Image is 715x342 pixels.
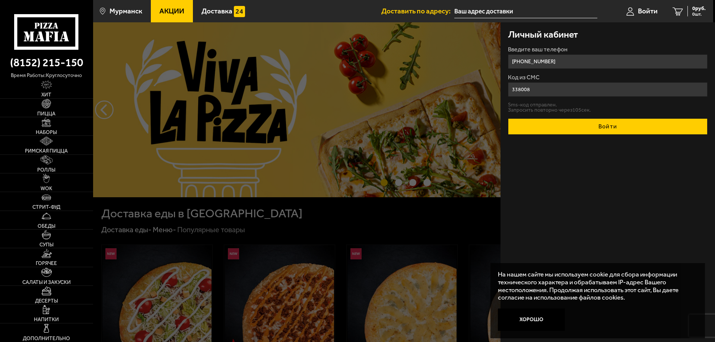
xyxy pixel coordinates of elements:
[508,47,708,52] label: Введите ваш телефон
[22,280,71,285] span: Салаты и закуски
[234,6,245,17] img: 15daf4d41897b9f0e9f617042186c801.svg
[159,7,184,15] span: Акции
[38,224,55,229] span: Обеды
[498,309,565,331] button: Хорошо
[508,118,708,135] button: Войти
[508,102,708,108] p: Sms-код отправлен.
[25,148,68,154] span: Римская пицца
[508,74,708,80] label: Код из СМС
[692,12,706,16] span: 0 шт.
[109,7,142,15] span: Мурманск
[692,6,706,11] span: 0 руб.
[41,186,52,191] span: WOK
[34,317,59,322] span: Напитки
[39,242,54,247] span: Супы
[41,92,51,98] span: Хит
[35,298,58,304] span: Десерты
[381,7,454,15] span: Доставить по адресу:
[508,30,578,39] h3: Личный кабинет
[508,108,708,113] p: Запросить повторно через 105 сек.
[37,111,55,116] span: Пицца
[638,7,658,15] span: Войти
[454,4,597,18] input: Ваш адрес доставки
[32,205,60,210] span: Стрит-фуд
[23,336,70,341] span: Дополнительно
[36,261,57,266] span: Горячее
[36,130,57,135] span: Наборы
[498,271,693,301] p: На нашем сайте мы используем cookie для сбора информации технического характера и обрабатываем IP...
[201,7,232,15] span: Доставка
[37,167,55,173] span: Роллы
